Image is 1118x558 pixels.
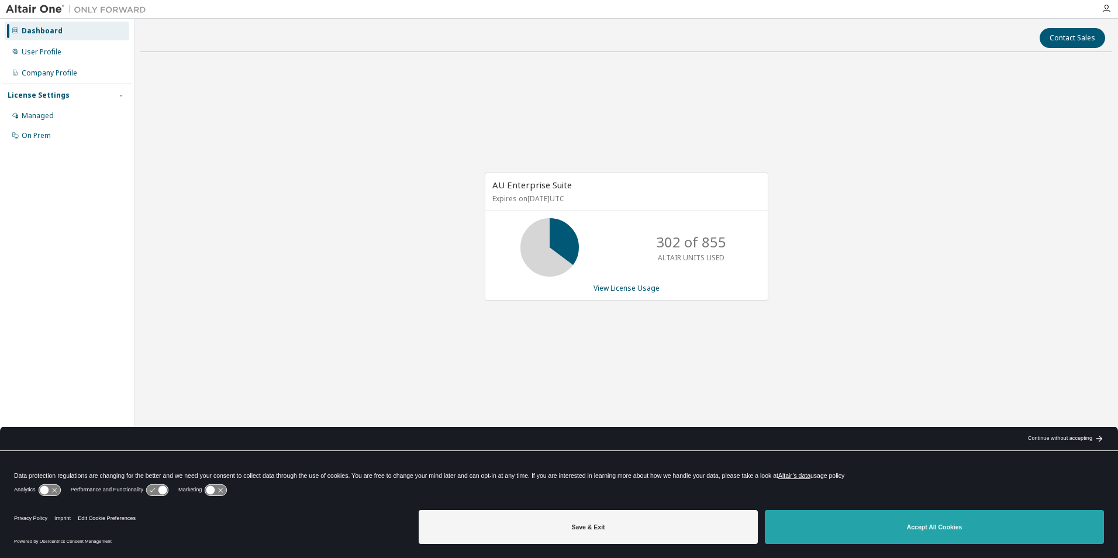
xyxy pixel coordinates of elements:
[22,47,61,57] div: User Profile
[22,111,54,120] div: Managed
[656,232,726,252] p: 302 of 855
[593,283,660,293] a: View License Usage
[22,26,63,36] div: Dashboard
[22,68,77,78] div: Company Profile
[6,4,152,15] img: Altair One
[492,194,758,204] p: Expires on [DATE] UTC
[492,179,572,191] span: AU Enterprise Suite
[1040,28,1105,48] button: Contact Sales
[8,91,70,100] div: License Settings
[658,253,724,263] p: ALTAIR UNITS USED
[22,131,51,140] div: On Prem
